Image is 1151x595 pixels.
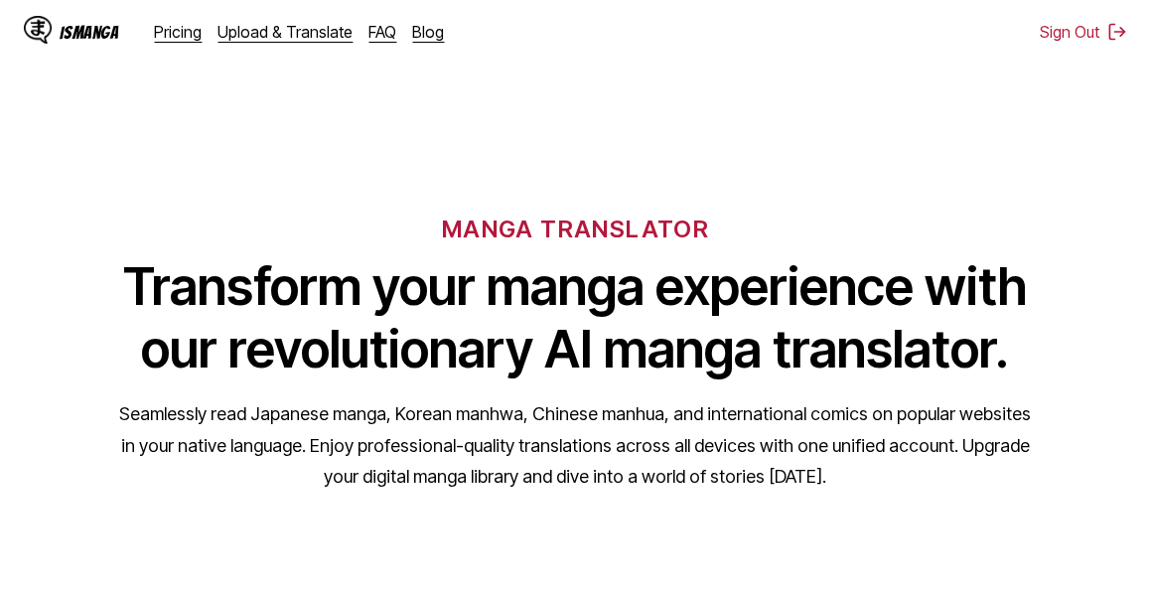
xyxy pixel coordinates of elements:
a: Blog [413,22,445,42]
a: IsManga LogoIsManga [24,16,155,48]
img: IsManga Logo [24,16,52,44]
button: Sign Out [1040,22,1127,42]
div: IsManga [60,23,119,42]
p: Seamlessly read Japanese manga, Korean manhwa, Chinese manhua, and international comics on popula... [119,398,1033,493]
h6: MANGA TRANSLATOR [442,215,709,243]
a: Pricing [155,22,203,42]
img: Sign out [1107,22,1127,42]
a: Upload & Translate [218,22,354,42]
h1: Transform your manga experience with our revolutionary AI manga translator. [119,255,1033,380]
a: FAQ [369,22,397,42]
